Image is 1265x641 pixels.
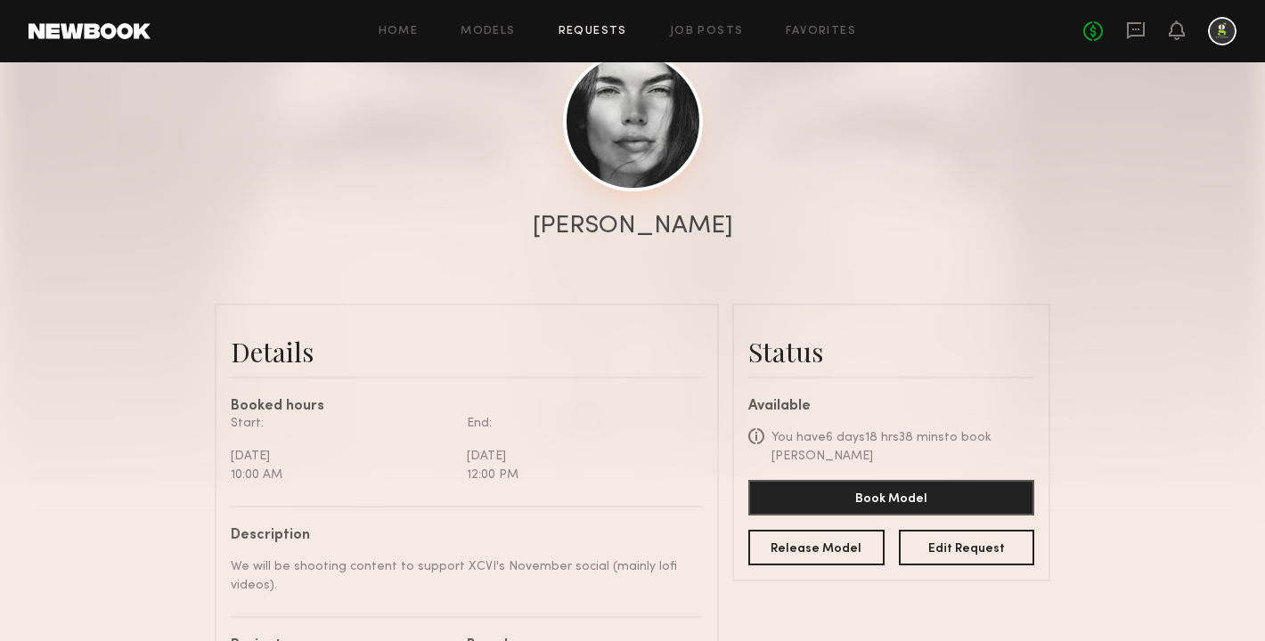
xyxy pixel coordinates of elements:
[748,480,1034,515] button: Book Model
[559,26,627,37] a: Requests
[467,466,690,484] div: 12:00 PM
[467,414,690,433] div: End:
[786,26,856,37] a: Favorites
[231,334,703,369] div: Details
[231,414,453,433] div: Start:
[748,334,1034,369] div: Status
[379,26,419,37] a: Home
[231,466,453,484] div: 10:00 AM
[899,530,1035,565] button: Edit Request
[231,447,453,466] div: [DATE]
[231,557,690,595] div: We will be shooting content to support XCVI's November social (mainly lofi videos).
[670,26,744,37] a: Job Posts
[461,26,515,37] a: Models
[467,447,690,466] div: [DATE]
[748,400,1034,414] div: Available
[771,428,1034,466] div: You have 6 days 18 hrs 38 mins to book [PERSON_NAME]
[231,529,690,543] div: Description
[748,530,885,565] button: Release Model
[231,400,703,414] div: Booked hours
[533,214,733,239] div: [PERSON_NAME]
